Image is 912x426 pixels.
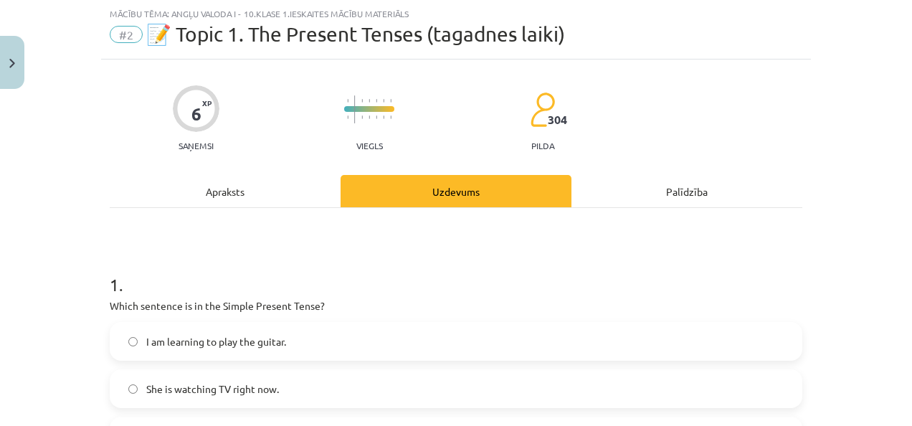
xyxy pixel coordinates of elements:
img: icon-short-line-57e1e144782c952c97e751825c79c345078a6d821885a25fce030b3d8c18986b.svg [361,115,363,119]
span: XP [202,99,212,107]
img: icon-short-line-57e1e144782c952c97e751825c79c345078a6d821885a25fce030b3d8c18986b.svg [347,99,348,103]
div: Uzdevums [341,175,571,207]
img: icon-short-line-57e1e144782c952c97e751825c79c345078a6d821885a25fce030b3d8c18986b.svg [376,99,377,103]
span: She is watching TV right now. [146,382,279,397]
h1: 1 . [110,250,802,294]
img: icon-long-line-d9ea69661e0d244f92f715978eff75569469978d946b2353a9bb055b3ed8787d.svg [354,95,356,123]
div: Mācību tēma: Angļu valoda i - 10.klase 1.ieskaites mācību materiāls [110,9,802,19]
img: icon-close-lesson-0947bae3869378f0d4975bcd49f059093ad1ed9edebbc8119c70593378902aed.svg [9,59,15,68]
span: I am learning to play the guitar. [146,334,286,349]
span: #2 [110,26,143,43]
span: 304 [548,113,567,126]
img: icon-short-line-57e1e144782c952c97e751825c79c345078a6d821885a25fce030b3d8c18986b.svg [361,99,363,103]
p: Saņemsi [173,141,219,151]
div: Palīdzība [571,175,802,207]
div: Apraksts [110,175,341,207]
p: Viegls [356,141,383,151]
img: icon-short-line-57e1e144782c952c97e751825c79c345078a6d821885a25fce030b3d8c18986b.svg [369,115,370,119]
p: pilda [531,141,554,151]
img: icon-short-line-57e1e144782c952c97e751825c79c345078a6d821885a25fce030b3d8c18986b.svg [347,115,348,119]
span: 📝 Topic 1. The Present Tenses (tagadnes laiki) [146,22,565,46]
img: icon-short-line-57e1e144782c952c97e751825c79c345078a6d821885a25fce030b3d8c18986b.svg [383,99,384,103]
p: Which sentence is in the Simple Present Tense? [110,298,802,313]
img: icon-short-line-57e1e144782c952c97e751825c79c345078a6d821885a25fce030b3d8c18986b.svg [376,115,377,119]
img: students-c634bb4e5e11cddfef0936a35e636f08e4e9abd3cc4e673bd6f9a4125e45ecb1.svg [530,92,555,128]
img: icon-short-line-57e1e144782c952c97e751825c79c345078a6d821885a25fce030b3d8c18986b.svg [383,115,384,119]
img: icon-short-line-57e1e144782c952c97e751825c79c345078a6d821885a25fce030b3d8c18986b.svg [369,99,370,103]
div: 6 [191,104,201,124]
img: icon-short-line-57e1e144782c952c97e751825c79c345078a6d821885a25fce030b3d8c18986b.svg [390,99,391,103]
input: She is watching TV right now. [128,384,138,394]
input: I am learning to play the guitar. [128,337,138,346]
img: icon-short-line-57e1e144782c952c97e751825c79c345078a6d821885a25fce030b3d8c18986b.svg [390,115,391,119]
